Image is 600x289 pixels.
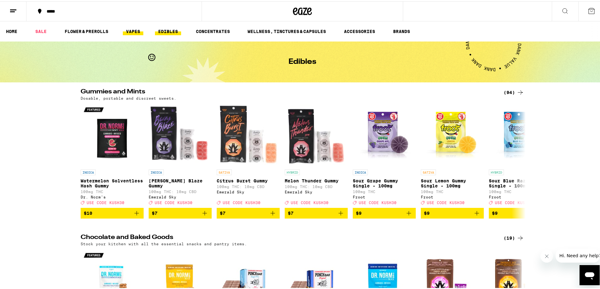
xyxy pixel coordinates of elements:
[390,26,413,34] a: BRANDS
[223,199,260,203] span: USE CODE KUSH30
[220,209,226,214] span: $7
[285,177,348,182] p: Melon Thunder Gummy
[421,102,484,165] img: Froot - Sour Lemon Gummy Single - 100mg
[123,26,143,34] a: VAPES
[427,199,465,203] span: USE CODE KUSH30
[504,87,524,95] a: (94)
[356,209,362,214] span: $9
[285,102,348,207] a: Open page for Melon Thunder Gummy from Emerald Sky
[421,194,484,198] div: Froot
[492,209,498,214] span: $9
[285,207,348,217] button: Add to bag
[244,26,329,34] a: WELLNESS, TINCTURES & CAPSULES
[149,207,212,217] button: Add to bag
[81,87,493,95] h2: Gummies and Mints
[155,199,192,203] span: USE CODE KUSH30
[489,102,552,165] img: Froot - Sour Blue Razz Gummy Single - 100mg
[285,102,348,165] img: Emerald Sky - Melon Thunder Gummy
[81,177,144,187] p: Watermelon Solventless Hash Gummy
[421,207,484,217] button: Add to bag
[341,26,378,34] a: ACCESSORIES
[504,233,524,241] a: (19)
[4,4,45,9] span: Hi. Need any help?
[87,199,124,203] span: USE CODE KUSH30
[489,194,552,198] div: Froot
[32,26,50,34] a: SALE
[540,249,553,261] iframe: Close message
[424,209,430,214] span: $9
[217,207,280,217] button: Add to bag
[285,168,300,174] p: HYBRID
[353,188,416,192] p: 100mg THC
[353,102,416,165] img: Froot - Sour Grape Gummy Single - 100mg
[580,264,600,284] iframe: Button to launch messaging window
[421,102,484,207] a: Open page for Sour Lemon Gummy Single - 100mg from Froot
[353,168,368,174] p: INDICA
[149,177,212,187] p: [PERSON_NAME] Blaze Gummy
[84,209,92,214] span: $10
[152,209,157,214] span: $7
[81,188,144,192] p: 100mg THC
[217,102,280,207] a: Open page for Citrus Burst Gummy from Emerald Sky
[217,168,232,174] p: SATIVA
[489,168,504,174] p: HYBRID
[421,168,436,174] p: SATIVA
[421,177,484,187] p: Sour Lemon Gummy Single - 100mg
[291,199,329,203] span: USE CODE KUSH30
[217,177,280,182] p: Citrus Burst Gummy
[81,102,144,165] img: Dr. Norm's - Watermelon Solventless Hash Gummy
[285,189,348,193] div: Emerald Sky
[289,57,316,64] h1: Edibles
[285,183,348,187] p: 100mg THC: 10mg CBD
[155,26,181,34] a: EDIBLES
[489,102,552,207] a: Open page for Sour Blue Razz Gummy Single - 100mg from Froot
[193,26,233,34] a: CONCENTRATES
[81,241,247,245] p: Stock your kitchen with all the essential snacks and pantry items.
[421,188,484,192] p: 100mg THC
[359,199,397,203] span: USE CODE KUSH30
[81,102,144,207] a: Open page for Watermelon Solventless Hash Gummy from Dr. Norm's
[149,102,212,165] img: Emerald Sky - Berry Blaze Gummy
[489,207,552,217] button: Add to bag
[489,177,552,187] p: Sour Blue Razz Gummy Single - 100mg
[217,189,280,193] div: Emerald Sky
[489,188,552,192] p: 100mg THC
[353,177,416,187] p: Sour Grape Gummy Single - 100mg
[217,183,280,187] p: 100mg THC: 10mg CBD
[288,209,294,214] span: $7
[353,194,416,198] div: Froot
[149,168,164,174] p: INDICA
[353,207,416,217] button: Add to bag
[81,194,144,198] div: Dr. Norm's
[61,26,111,34] a: FLOWER & PREROLLS
[149,102,212,207] a: Open page for Berry Blaze Gummy from Emerald Sky
[81,233,493,241] h2: Chocolate and Baked Goods
[149,188,212,192] p: 100mg THC: 10mg CBD
[81,95,176,99] p: Dosable, portable and discreet sweets.
[81,207,144,217] button: Add to bag
[81,168,96,174] p: INDICA
[217,102,280,165] img: Emerald Sky - Citrus Burst Gummy
[149,194,212,198] div: Emerald Sky
[556,247,600,261] iframe: Message from company
[3,26,20,34] a: HOME
[495,199,533,203] span: USE CODE KUSH30
[353,102,416,207] a: Open page for Sour Grape Gummy Single - 100mg from Froot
